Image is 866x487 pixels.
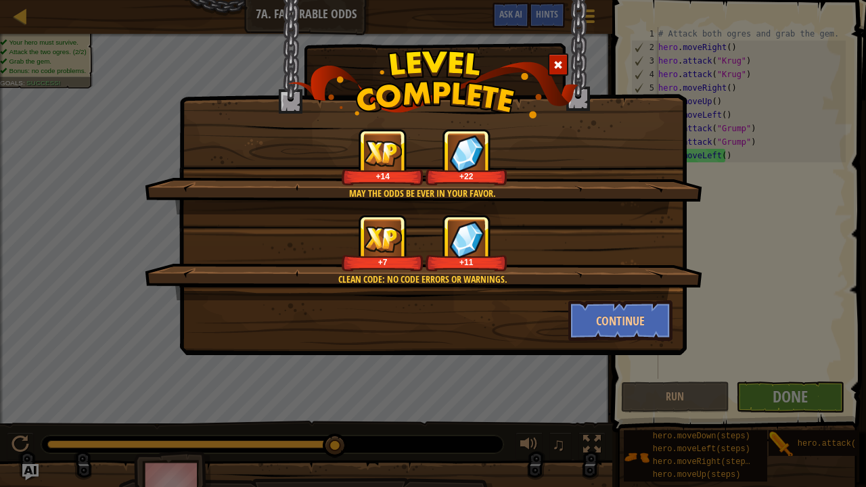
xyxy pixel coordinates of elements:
div: +11 [428,257,505,267]
img: reward_icon_gems.png [449,221,484,258]
img: level_complete.png [288,50,578,118]
img: reward_icon_xp.png [364,140,402,166]
div: +14 [344,171,421,181]
img: reward_icon_xp.png [364,226,402,252]
div: +7 [344,257,421,267]
div: Clean code: no code errors or warnings. [209,273,636,286]
div: May the odds be ever in your favor. [209,187,636,200]
img: reward_icon_gems.png [449,135,484,172]
div: +22 [428,171,505,181]
button: Continue [568,300,673,341]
